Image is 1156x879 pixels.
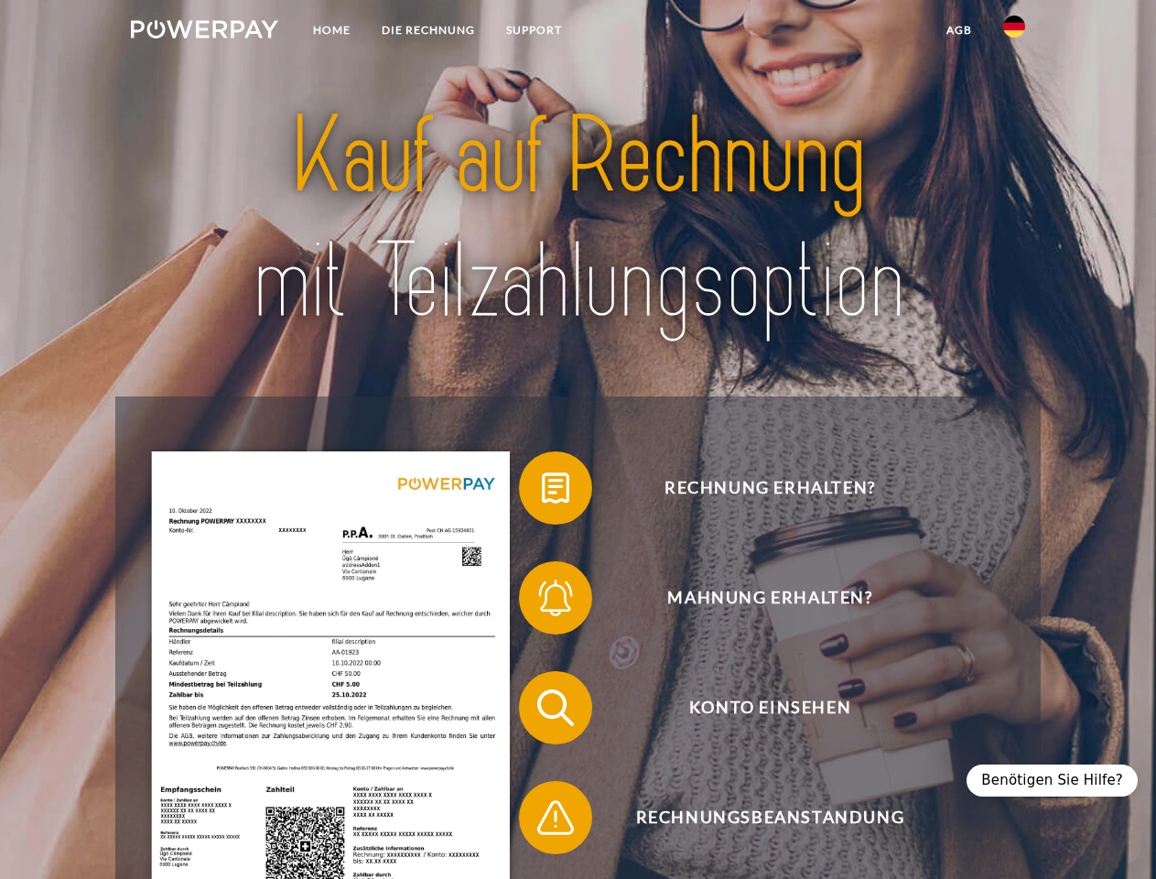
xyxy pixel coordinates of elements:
img: de [1003,16,1025,38]
img: logo-powerpay-white.svg [131,20,278,38]
img: title-powerpay_de.svg [175,88,981,351]
img: qb_bell.svg [533,575,578,621]
iframe: Button to launch messaging window [1083,806,1141,864]
a: SUPPORT [491,14,578,47]
a: agb [931,14,988,47]
span: Mahnung erhalten? [546,561,994,635]
a: Home [297,14,366,47]
span: Konto einsehen [546,671,994,744]
div: Benötigen Sie Hilfe? [967,765,1138,797]
button: Mahnung erhalten? [519,561,995,635]
img: qb_warning.svg [533,795,578,841]
button: Rechnung erhalten? [519,451,995,525]
img: qb_search.svg [533,685,578,731]
img: qb_bill.svg [533,465,578,511]
a: DIE RECHNUNG [366,14,491,47]
button: Konto einsehen [519,671,995,744]
span: Rechnung erhalten? [546,451,994,525]
button: Rechnungsbeanstandung [519,781,995,854]
span: Rechnungsbeanstandung [546,781,994,854]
